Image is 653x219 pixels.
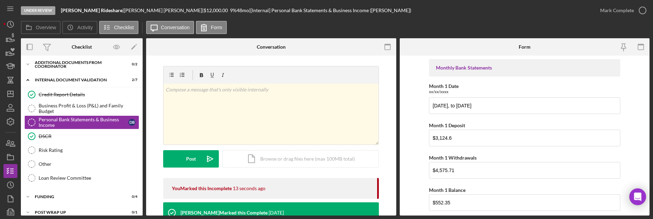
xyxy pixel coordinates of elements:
[21,21,61,34] button: Overview
[125,210,137,214] div: 0 / 1
[257,44,286,50] div: Conversation
[24,143,139,157] a: Risk Rating
[39,103,139,114] div: Business Profit & Loss (P&L) and Family Budget
[269,210,284,216] time: 2025-08-15 20:26
[429,155,477,161] label: Month 1 Withdrawals
[230,8,237,13] div: 9 %
[35,60,120,68] div: Additional Documents from Coordinator
[39,147,139,153] div: Risk Rating
[39,161,139,167] div: Other
[39,175,139,181] div: Loan Review Committee
[429,187,465,193] label: Month 1 Balance
[24,115,139,129] a: Personal Bank Statements & Business IncomeDB
[24,157,139,171] a: Other
[161,25,190,30] label: Conversation
[146,21,194,34] button: Conversation
[61,7,122,13] b: [PERSON_NAME] Rideshare
[21,6,55,15] div: Under Review
[436,65,613,71] div: Monthly Bank Statements
[24,102,139,115] a: Business Profit & Loss (P&L) and Family Budget
[211,25,222,30] label: Form
[125,78,137,82] div: 2 / 7
[24,88,139,102] a: Credit Report Details
[128,119,135,126] div: D B
[114,25,134,30] label: Checklist
[36,25,56,30] label: Overview
[233,186,265,191] time: 2025-08-29 03:36
[24,171,139,185] a: Loan Review Committee
[196,21,227,34] button: Form
[629,188,646,205] div: Open Intercom Messenger
[24,129,139,143] a: DSCR
[429,122,465,128] label: Month 1 Deposit
[429,83,459,89] label: Month 1 Date
[181,210,268,216] div: [PERSON_NAME] Marked this Complete
[35,195,120,199] div: Funding
[61,8,124,13] div: |
[124,8,204,13] div: [PERSON_NAME] [PERSON_NAME] |
[39,133,139,139] div: DSCR
[99,21,138,34] button: Checklist
[77,25,93,30] label: Activity
[429,89,620,94] div: xx/xx/xxxx
[204,8,230,13] div: $12,000.00
[163,150,219,168] button: Post
[519,44,531,50] div: Form
[249,8,411,13] div: | [Internal] Personal Bank Statements & Business Income ([PERSON_NAME])
[600,3,634,17] div: Mark Complete
[72,44,92,50] div: Checklist
[186,150,196,168] div: Post
[35,78,120,82] div: Internal Document Validation
[39,92,139,97] div: Credit Report Details
[125,62,137,66] div: 0 / 2
[237,8,249,13] div: 48 mo
[593,3,650,17] button: Mark Complete
[125,195,137,199] div: 0 / 4
[35,210,120,214] div: Post Wrap Up
[62,21,97,34] button: Activity
[172,186,232,191] div: You Marked this Incomplete
[39,117,128,128] div: Personal Bank Statements & Business Income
